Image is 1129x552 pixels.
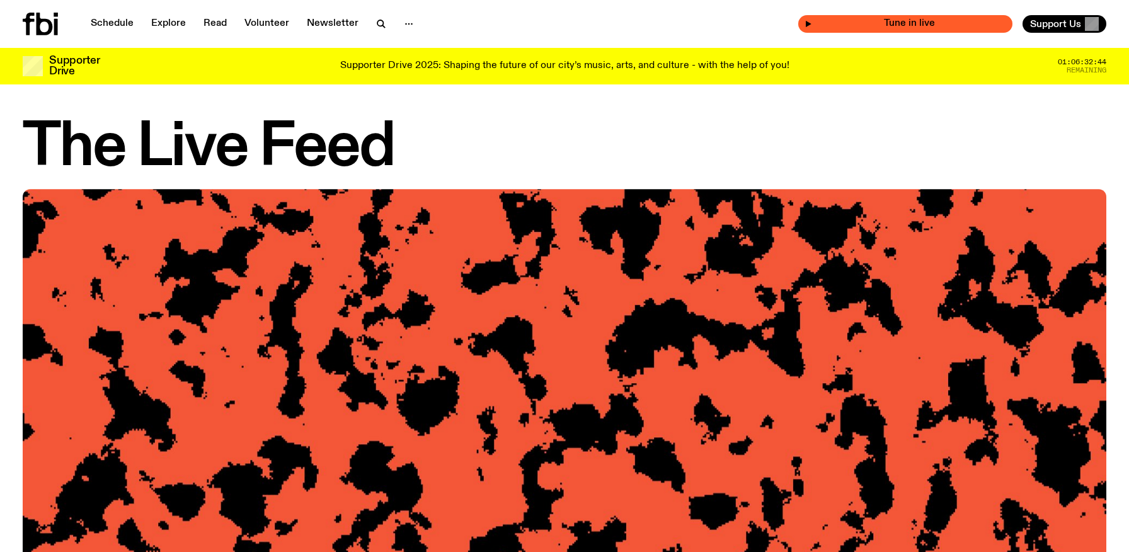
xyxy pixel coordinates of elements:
[1023,15,1106,33] button: Support Us
[49,55,100,77] h3: Supporter Drive
[1067,67,1106,74] span: Remaining
[812,19,1006,28] span: Tune in live
[1058,59,1106,66] span: 01:06:32:44
[144,15,193,33] a: Explore
[340,60,789,72] p: Supporter Drive 2025: Shaping the future of our city’s music, arts, and culture - with the help o...
[83,15,141,33] a: Schedule
[23,120,1106,176] h1: The Live Feed
[237,15,297,33] a: Volunteer
[1030,18,1081,30] span: Support Us
[196,15,234,33] a: Read
[798,15,1012,33] button: On AirArvos with Ruby and [PERSON_NAME]Tune in live
[299,15,366,33] a: Newsletter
